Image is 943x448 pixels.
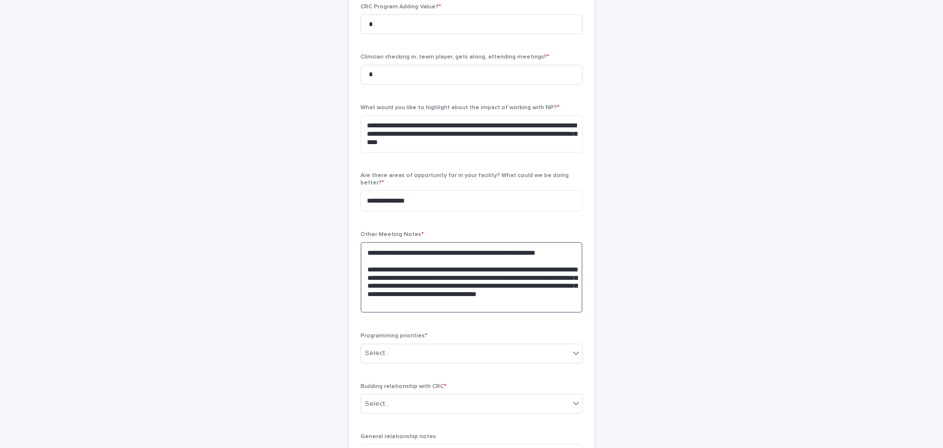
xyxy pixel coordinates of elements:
[365,348,389,358] div: Select...
[365,399,389,409] div: Select...
[361,173,569,185] span: Are there areas of opportunity for in your facility? What could we be doing better?
[361,384,446,389] span: Building relationship with CRC
[361,4,441,10] span: CRC Program Adding Value?
[361,434,436,440] span: General relationship notes
[361,232,424,238] span: Other Meeting Notes
[361,333,427,339] span: Programming priorities
[361,105,559,111] span: What would you like to highlight about the impact of working with NP?
[361,54,549,60] span: Clinician checking in, team player, gets along, attending meetings?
